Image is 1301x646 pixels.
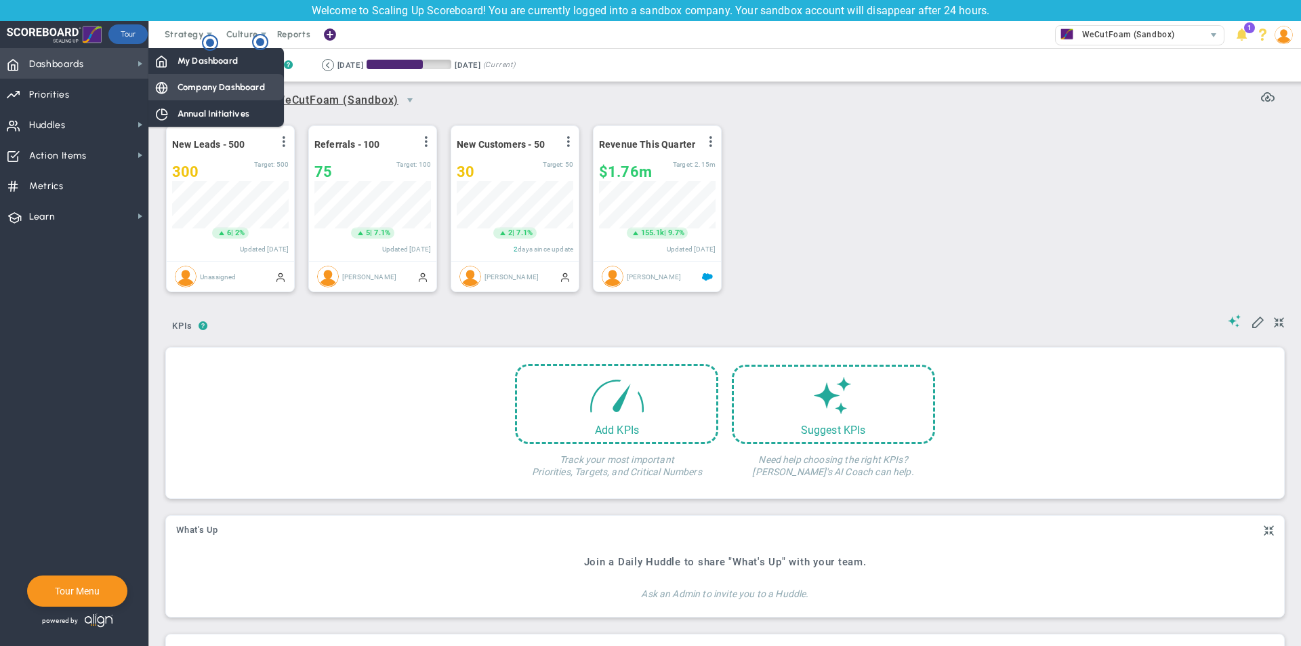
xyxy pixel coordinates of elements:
[664,228,666,237] span: |
[270,21,318,48] span: Reports
[367,60,451,69] div: Period Progress: 66% Day 60 of 90 with 30 remaining.
[514,245,518,253] span: 2
[396,161,417,168] span: Target:
[226,29,258,39] span: Culture
[518,245,573,253] span: days since update
[29,142,87,170] span: Action Items
[175,266,197,287] img: Unassigned
[515,444,718,478] h4: Track your most important Priorities, Targets, and Critical Numbers
[235,228,245,237] span: 2%
[178,107,249,120] span: Annual Initiatives
[398,89,421,112] span: select
[1252,21,1273,48] li: Help & Frequently Asked Questions (FAQ)
[673,161,693,168] span: Target:
[667,245,716,253] span: Updated [DATE]
[370,228,372,237] span: |
[382,245,431,253] span: Updated [DATE]
[1231,21,1252,48] li: Announcements
[627,272,681,280] span: [PERSON_NAME]
[314,163,332,180] span: 75
[231,228,233,237] span: |
[200,272,236,280] span: Unassigned
[178,81,265,94] span: Company Dashboard
[1058,26,1075,43] img: 33676.Company.photo
[29,172,64,201] span: Metrics
[227,228,231,239] span: 6
[543,161,563,168] span: Target:
[1244,22,1255,33] span: 1
[584,556,867,568] h3: Join a Daily Huddle to share "What's Up" with your team.
[641,228,664,239] span: 155.1k
[599,163,652,180] span: $1,758,367
[29,50,84,79] span: Dashboards
[176,525,218,535] span: What's Up
[455,59,480,71] div: [DATE]
[565,161,573,168] span: 50
[695,161,716,168] span: 2,154,350
[599,139,695,150] span: Revenue This Quarter
[29,203,55,231] span: Learn
[165,29,204,39] span: Strategy
[512,228,514,237] span: |
[1204,26,1224,45] span: select
[166,315,199,337] span: KPIs
[1261,88,1275,102] span: Refresh Data
[517,424,716,437] div: Add KPIs
[508,228,512,239] span: 2
[374,228,390,237] span: 7.1%
[166,89,425,114] span: Critical Numbers for
[317,266,339,287] img: Katie Williams
[314,139,379,150] span: Referrals - 100
[29,111,66,140] span: Huddles
[337,59,363,71] div: [DATE]
[457,139,545,150] span: New Customers - 50
[732,444,935,478] h4: Need help choosing the right KPIs? [PERSON_NAME]'s AI Coach can help.
[560,271,571,282] span: Manually Updated
[602,266,623,287] img: Tom Johnson
[484,272,539,280] span: [PERSON_NAME]
[419,161,431,168] span: 100
[172,163,199,180] span: 300
[1251,315,1264,328] span: Edit My KPIs
[275,271,286,282] span: Manually Updated
[1075,26,1175,43] span: WeCutFoam (Sandbox)
[275,92,398,109] span: WeCutFoam (Sandbox)
[29,81,70,109] span: Priorities
[702,271,713,282] span: Salesforce Enabled<br ></span>Sandbox: Quarterly Revenue
[166,315,199,339] button: KPIs
[734,424,933,437] div: Suggest KPIs
[366,228,370,239] span: 5
[342,272,396,280] span: [PERSON_NAME]
[668,228,684,237] span: 9.7%
[1275,26,1293,44] img: 210734.Person.photo
[584,578,867,600] h4: Ask an Admin to invite you to a Huddle.
[457,163,474,180] span: 30
[176,525,218,536] button: What's Up
[276,161,289,168] span: 500
[254,161,274,168] span: Target:
[417,271,428,282] span: Manually Updated
[1228,315,1241,327] span: Suggestions (AI Feature)
[27,610,171,631] div: Powered by Align
[483,59,516,71] span: (Current)
[51,585,104,597] button: Tour Menu
[516,228,533,237] span: 7.1%
[178,54,238,67] span: My Dashboard
[172,139,245,150] span: New Leads - 500
[240,245,289,253] span: Updated [DATE]
[322,59,334,71] button: Go to previous period
[459,266,481,287] img: Miguel Cabrera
